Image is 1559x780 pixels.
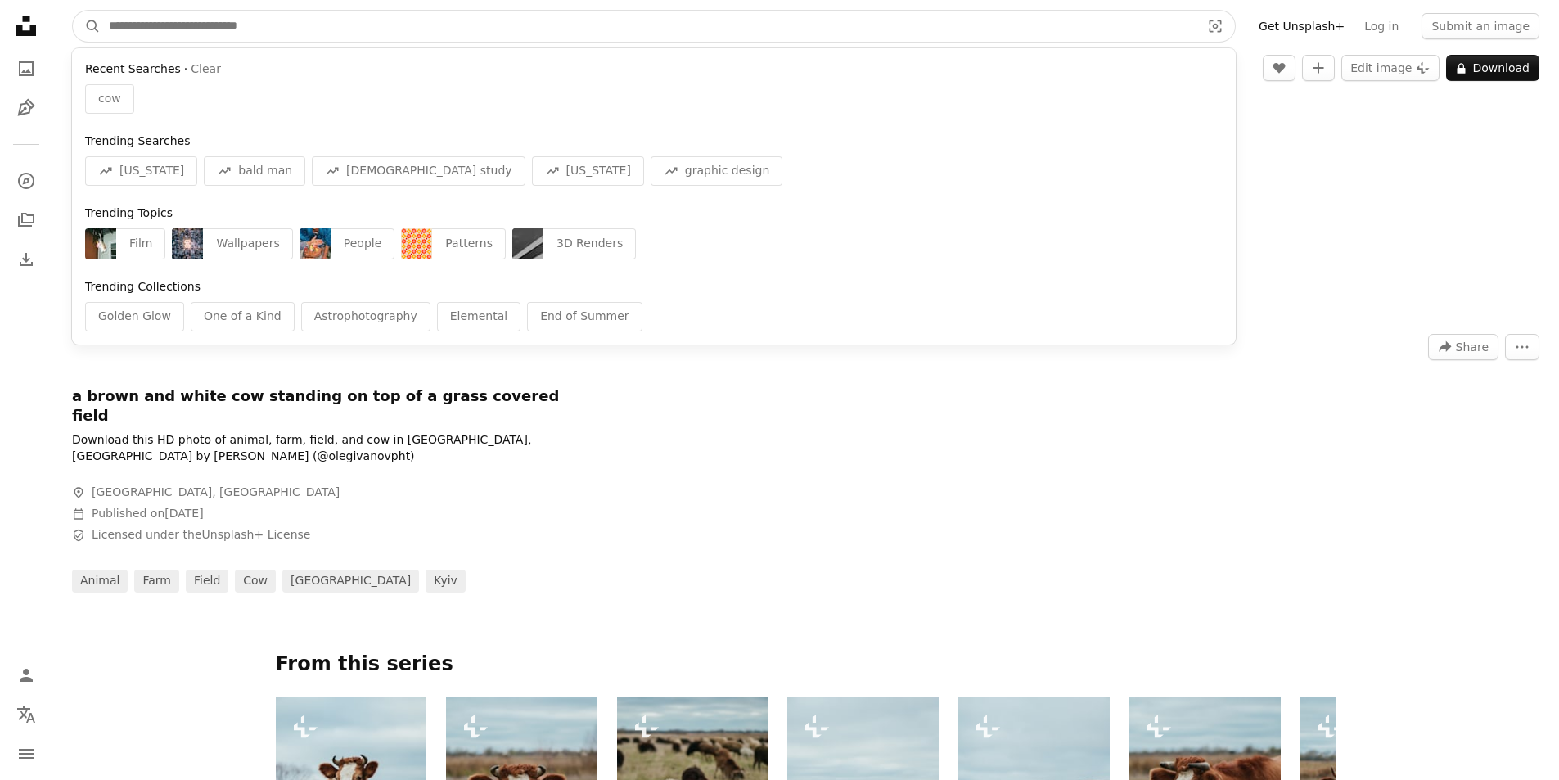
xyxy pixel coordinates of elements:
button: Visual search [1196,11,1235,42]
span: graphic design [685,163,769,179]
img: premium_photo-1749548059677-908a98011c1d [512,228,543,259]
span: Published on [92,507,204,520]
img: premium_photo-1664457241825-600243040ef5 [85,228,116,259]
div: · [85,61,1223,78]
div: Wallpapers [203,228,292,259]
a: Get Unsplash+ [1249,13,1354,39]
button: Edit image [1341,55,1440,81]
span: [GEOGRAPHIC_DATA], [GEOGRAPHIC_DATA] [92,485,340,501]
button: Add to Collection [1302,55,1335,81]
a: Photos [10,52,43,85]
a: Explore [10,165,43,197]
div: Patterns [432,228,506,259]
span: Share [1456,335,1489,359]
span: bald man [238,163,292,179]
a: Unsplash+ License [202,528,311,541]
span: Licensed under the [92,527,310,543]
span: [US_STATE] [566,163,631,179]
a: Illustrations [10,92,43,124]
div: Film [116,228,165,259]
div: End of Summer [527,302,642,331]
a: Log in [1354,13,1408,39]
button: Search Unsplash [73,11,101,42]
a: kyiv [426,570,466,593]
div: One of a Kind [191,302,295,331]
a: Download History [10,243,43,276]
button: More Actions [1505,334,1539,360]
h1: a brown and white cow standing on top of a grass covered field [72,386,563,426]
a: Log in / Sign up [10,659,43,692]
span: [US_STATE] [119,163,184,179]
span: Trending Searches [85,134,190,147]
img: premium_vector-1726848946310-412afa011a6e [401,228,432,259]
a: animal [72,570,128,593]
div: Golden Glow [85,302,184,331]
button: Menu [10,737,43,770]
a: cow [235,570,276,593]
time: November 15, 2022 at 6:32:54 PM GMT+3 [164,507,203,520]
button: Like [1263,55,1295,81]
span: Trending Collections [85,280,201,293]
div: Astrophotography [301,302,430,331]
a: [GEOGRAPHIC_DATA] [282,570,419,593]
button: Share this image [1428,334,1498,360]
img: photo-1758846182916-2450a664ccd9 [172,228,203,259]
button: Language [10,698,43,731]
a: Home — Unsplash [10,10,43,46]
div: 3D Renders [543,228,636,259]
button: Clear [191,61,221,78]
form: Find visuals sitewide [72,10,1236,43]
span: cow [98,91,121,107]
button: Submit an image [1422,13,1539,39]
p: From this series [276,652,1336,678]
span: [DEMOGRAPHIC_DATA] study [346,163,511,179]
a: Collections [10,204,43,237]
p: Download this HD photo of animal, farm, field, and cow in [GEOGRAPHIC_DATA], [GEOGRAPHIC_DATA] by... [72,432,563,465]
button: Download [1446,55,1539,81]
img: premium_photo-1712935548320-c5b82b36984f [300,228,331,259]
div: Elemental [437,302,520,331]
div: People [331,228,395,259]
a: field [186,570,228,593]
span: Recent Searches [85,61,181,78]
a: farm [134,570,179,593]
span: Trending Topics [85,206,173,219]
